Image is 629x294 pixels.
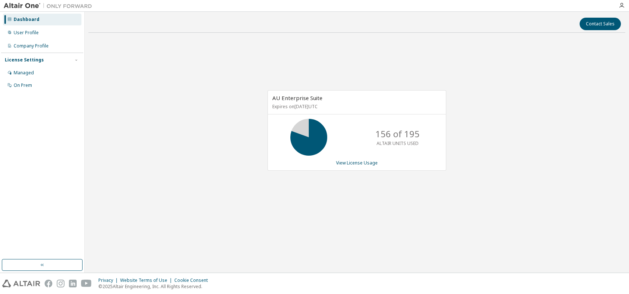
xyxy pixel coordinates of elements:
p: 156 of 195 [375,128,420,140]
img: instagram.svg [57,280,64,287]
span: AU Enterprise Suite [272,94,322,102]
div: On Prem [14,82,32,88]
div: Cookie Consent [174,277,212,283]
div: Managed [14,70,34,76]
button: Contact Sales [580,18,621,30]
a: View License Usage [336,160,378,166]
div: Website Terms of Use [120,277,174,283]
div: Company Profile [14,43,49,49]
img: altair_logo.svg [2,280,40,287]
img: youtube.svg [81,280,92,287]
div: Privacy [98,277,120,283]
p: ALTAIR UNITS USED [377,140,419,146]
div: License Settings [5,57,44,63]
p: Expires on [DATE] UTC [272,103,440,110]
img: facebook.svg [45,280,52,287]
div: Dashboard [14,17,39,22]
img: Altair One [4,2,96,10]
img: linkedin.svg [69,280,77,287]
p: © 2025 Altair Engineering, Inc. All Rights Reserved. [98,283,212,290]
div: User Profile [14,30,39,36]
